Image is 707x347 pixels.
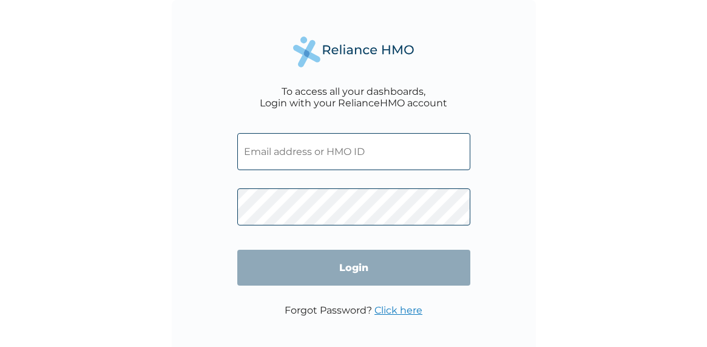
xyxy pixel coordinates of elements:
input: Login [237,250,470,286]
a: Click here [374,304,422,316]
div: To access all your dashboards, Login with your RelianceHMO account [260,86,447,109]
p: Forgot Password? [285,304,422,316]
input: Email address or HMO ID [237,133,470,170]
img: Reliance Health's Logo [293,36,414,67]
